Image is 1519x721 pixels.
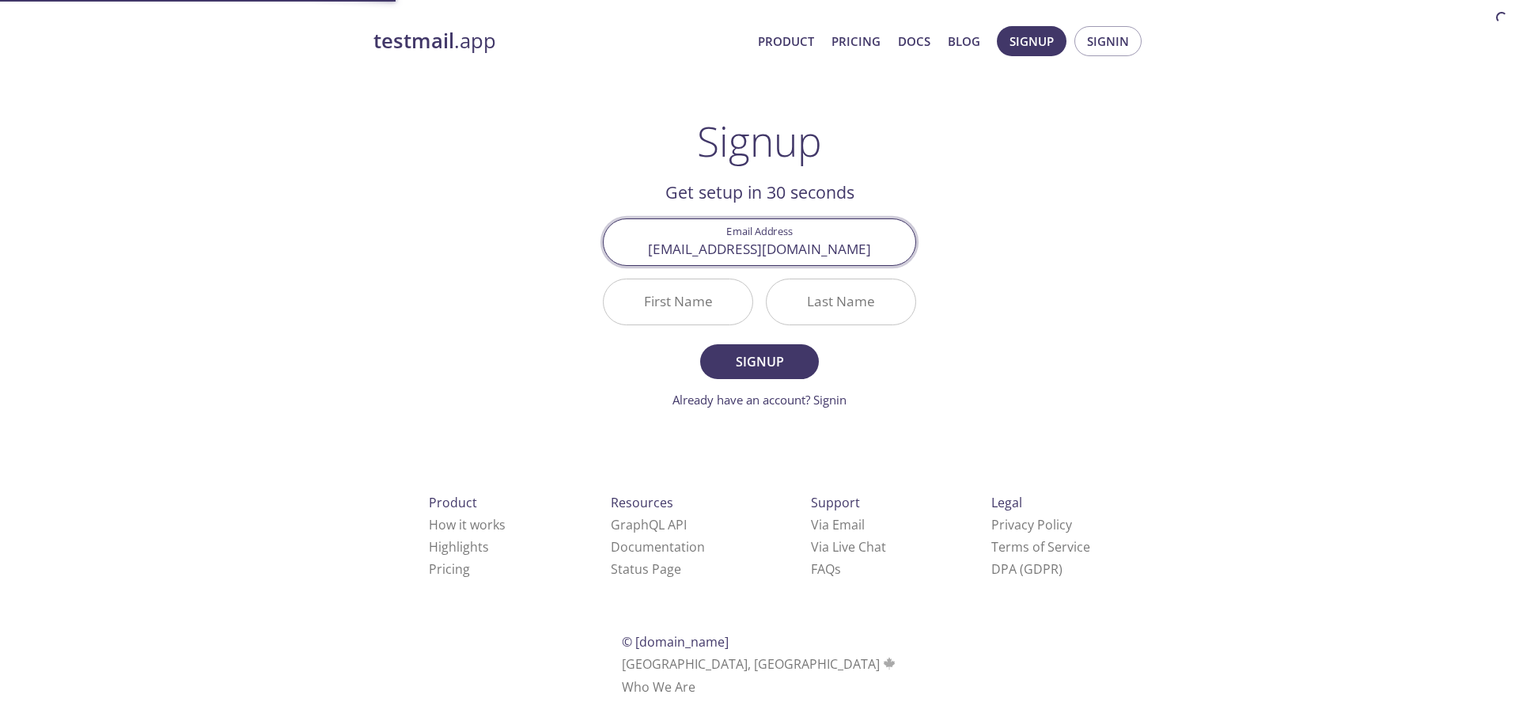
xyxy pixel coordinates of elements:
[1074,26,1142,56] button: Signin
[758,31,814,51] a: Product
[429,494,477,511] span: Product
[611,516,687,533] a: GraphQL API
[811,538,886,556] a: Via Live Chat
[611,494,673,511] span: Resources
[611,538,705,556] a: Documentation
[373,27,454,55] strong: testmail
[811,494,860,511] span: Support
[991,560,1063,578] a: DPA (GDPR)
[697,117,822,165] h1: Signup
[991,538,1090,556] a: Terms of Service
[373,28,745,55] a: testmail.app
[429,538,489,556] a: Highlights
[700,344,819,379] button: Signup
[672,392,847,408] a: Already have an account? Signin
[831,31,881,51] a: Pricing
[429,516,506,533] a: How it works
[718,351,801,373] span: Signup
[991,516,1072,533] a: Privacy Policy
[811,560,841,578] a: FAQ
[429,560,470,578] a: Pricing
[1087,31,1129,51] span: Signin
[603,179,916,206] h2: Get setup in 30 seconds
[622,633,729,651] span: © [DOMAIN_NAME]
[622,678,695,696] a: Who We Are
[611,560,681,578] a: Status Page
[835,560,841,578] span: s
[948,31,980,51] a: Blog
[898,31,930,51] a: Docs
[997,26,1066,56] button: Signup
[622,655,898,673] span: [GEOGRAPHIC_DATA], [GEOGRAPHIC_DATA]
[811,516,865,533] a: Via Email
[1010,31,1054,51] span: Signup
[991,494,1022,511] span: Legal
